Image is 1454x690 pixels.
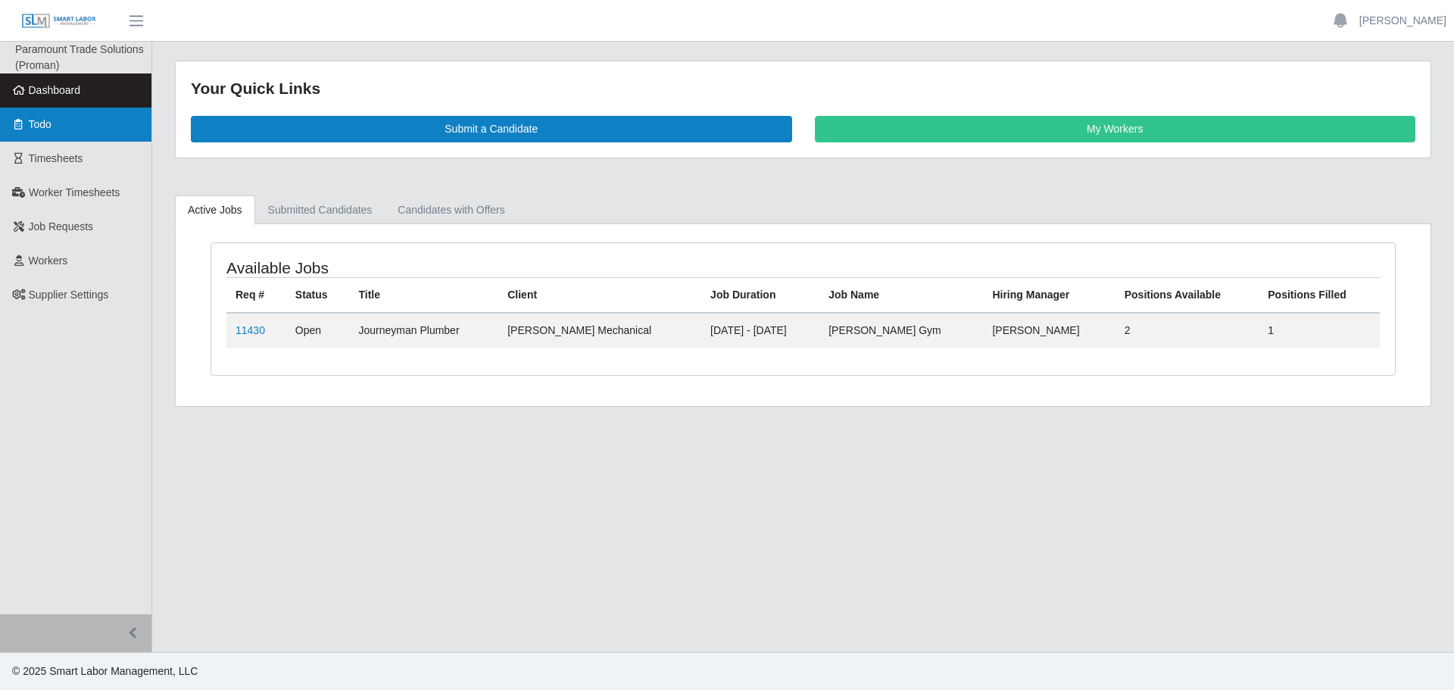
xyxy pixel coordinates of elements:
h4: Available Jobs [226,258,694,277]
td: [PERSON_NAME] Mechanical [498,313,701,348]
th: Client [498,277,701,313]
a: My Workers [815,116,1416,142]
th: Status [286,277,350,313]
th: Title [350,277,499,313]
span: Dashboard [29,84,81,96]
a: Candidates with Offers [385,195,517,225]
a: Submitted Candidates [255,195,385,225]
td: Journeyman Plumber [350,313,499,348]
td: 2 [1115,313,1259,348]
th: Job Duration [701,277,819,313]
th: Job Name [819,277,983,313]
span: Todo [29,118,51,130]
a: Submit a Candidate [191,116,792,142]
span: © 2025 Smart Labor Management, LLC [12,665,198,677]
span: Job Requests [29,220,94,233]
th: Positions Filled [1259,277,1380,313]
td: [DATE] - [DATE] [701,313,819,348]
span: Supplier Settings [29,289,109,301]
td: 1 [1259,313,1380,348]
span: Worker Timesheets [29,186,120,198]
div: Your Quick Links [191,76,1415,101]
th: Hiring Manager [983,277,1115,313]
td: Open [286,313,350,348]
th: Positions Available [1115,277,1259,313]
span: Paramount Trade Solutions (Proman) [15,43,144,71]
a: 11430 [236,324,265,336]
td: [PERSON_NAME] Gym [819,313,983,348]
a: Active Jobs [175,195,255,225]
td: [PERSON_NAME] [983,313,1115,348]
span: Timesheets [29,152,83,164]
img: SLM Logo [21,13,97,30]
th: Req # [226,277,286,313]
span: Workers [29,254,68,267]
a: [PERSON_NAME] [1359,13,1446,29]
